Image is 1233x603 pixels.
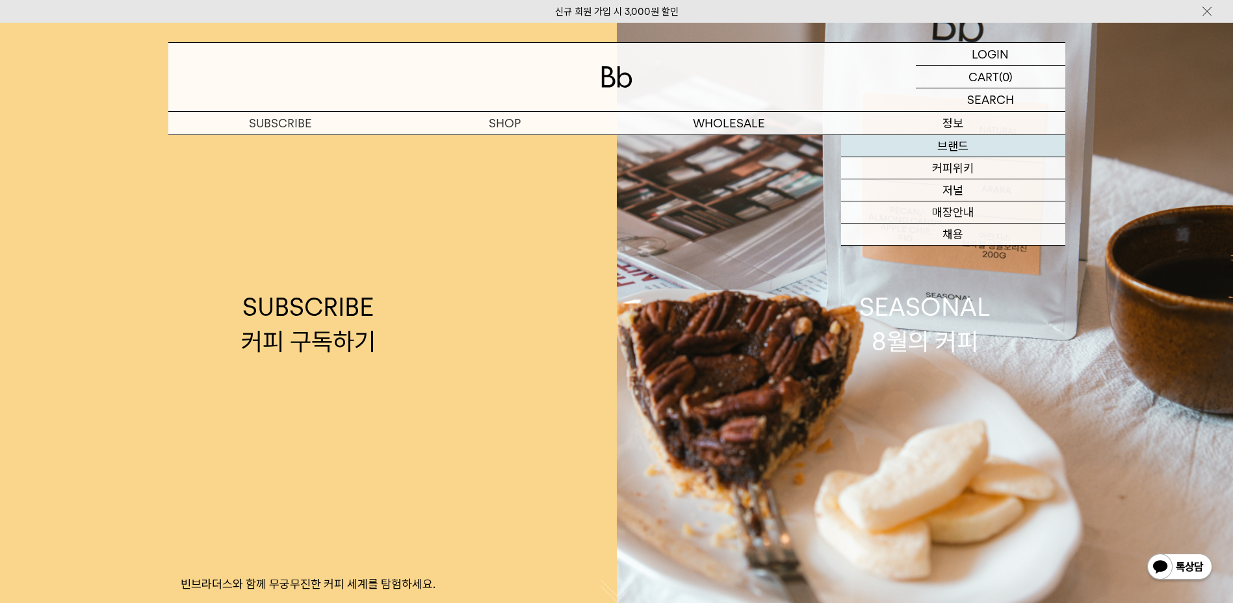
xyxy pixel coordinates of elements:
[972,43,1009,65] p: LOGIN
[841,224,1065,246] a: 채용
[841,157,1065,179] a: 커피위키
[916,66,1065,88] a: CART (0)
[999,66,1013,88] p: (0)
[241,290,376,359] div: SUBSCRIBE 커피 구독하기
[968,66,999,88] p: CART
[601,66,632,88] img: 로고
[555,6,679,18] a: 신규 회원 가입 시 3,000원 할인
[841,112,1065,135] p: 정보
[859,290,991,359] div: SEASONAL 8월의 커피
[1146,552,1214,584] img: 카카오톡 채널 1:1 채팅 버튼
[841,201,1065,224] a: 매장안내
[916,43,1065,66] a: LOGIN
[393,112,617,135] a: SHOP
[841,135,1065,157] a: 브랜드
[841,179,1065,201] a: 저널
[168,112,393,135] a: SUBSCRIBE
[967,88,1014,111] p: SEARCH
[617,112,841,135] p: WHOLESALE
